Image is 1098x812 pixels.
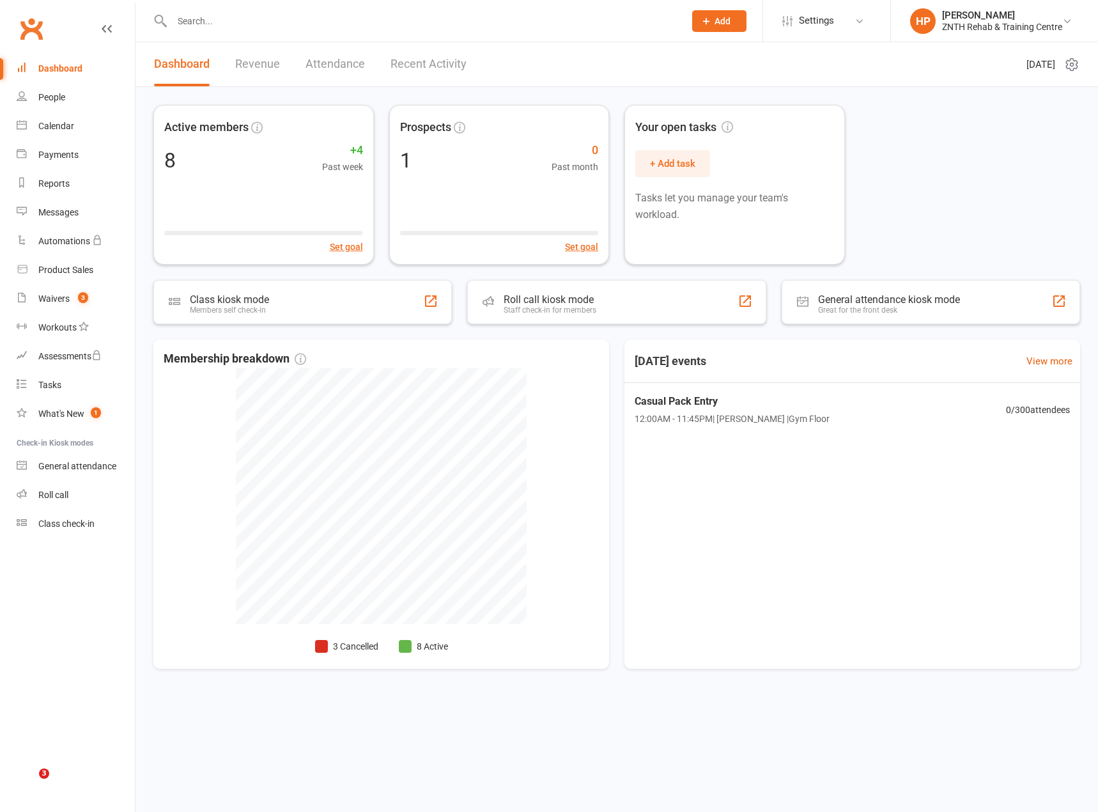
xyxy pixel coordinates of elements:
div: Waivers [38,293,70,304]
div: 8 [164,150,176,171]
span: Prospects [400,118,451,137]
div: Calendar [38,121,74,131]
a: Roll call [17,481,135,510]
div: Roll call kiosk mode [504,293,596,306]
a: Reports [17,169,135,198]
div: Members self check-in [190,306,269,315]
a: Assessments [17,342,135,371]
a: Payments [17,141,135,169]
iframe: Intercom live chat [13,769,43,799]
a: Attendance [305,42,365,86]
a: Tasks [17,371,135,400]
button: Set goal [330,240,363,254]
div: Product Sales [38,265,93,275]
h3: [DATE] events [624,350,716,373]
a: Workouts [17,313,135,342]
a: People [17,83,135,112]
span: 12:00AM - 11:45PM | [PERSON_NAME] | Gym Floor [635,412,830,426]
div: Tasks [38,380,61,390]
a: What's New1 [17,400,135,428]
span: Active members [164,118,249,137]
span: 3 [78,292,88,303]
span: Casual Pack Entry [635,393,830,410]
a: General attendance kiosk mode [17,452,135,481]
div: General attendance [38,461,116,471]
a: Messages [17,198,135,227]
div: People [38,92,65,102]
a: Product Sales [17,256,135,285]
li: 3 Cancelled [315,639,378,653]
button: + Add task [635,150,710,177]
div: ZNTH Rehab & Training Centre [942,21,1062,33]
div: Class check-in [38,519,95,529]
a: View more [1026,354,1072,369]
a: Recent Activity [390,42,467,86]
a: Clubworx [15,13,47,45]
li: 8 Active [399,639,448,653]
a: Automations [17,227,135,256]
div: [PERSON_NAME] [942,10,1062,21]
span: 0 / 300 attendees [1006,403,1070,417]
span: Past week [322,160,363,174]
span: 1 [91,407,101,418]
div: Automations [38,236,90,246]
div: Roll call [38,490,68,500]
div: HP [910,8,936,34]
a: Class kiosk mode [17,510,135,538]
a: Dashboard [17,54,135,83]
span: +4 [322,141,363,160]
a: Waivers 3 [17,285,135,313]
div: Staff check-in for members [504,306,596,315]
input: Search... [168,12,676,30]
p: Tasks let you manage your team's workload. [635,190,834,223]
span: Settings [799,6,834,35]
span: Your open tasks [635,118,733,137]
div: General attendance kiosk mode [818,293,960,306]
span: Membership breakdown [164,350,306,368]
span: Add [715,16,731,26]
button: Set goal [565,240,598,254]
span: Past month [552,160,598,174]
a: Calendar [17,112,135,141]
div: Dashboard [38,63,82,74]
a: Dashboard [154,42,210,86]
div: What's New [38,409,84,419]
div: Reports [38,178,70,189]
div: Payments [38,150,79,160]
div: Great for the front desk [818,306,960,315]
button: Add [692,10,746,32]
a: Revenue [235,42,280,86]
span: 3 [39,769,49,779]
div: Workouts [38,322,77,332]
span: 0 [552,141,598,160]
div: Assessments [38,351,102,361]
span: [DATE] [1026,57,1055,72]
div: Messages [38,207,79,217]
div: Class kiosk mode [190,293,269,306]
div: 1 [400,150,412,171]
